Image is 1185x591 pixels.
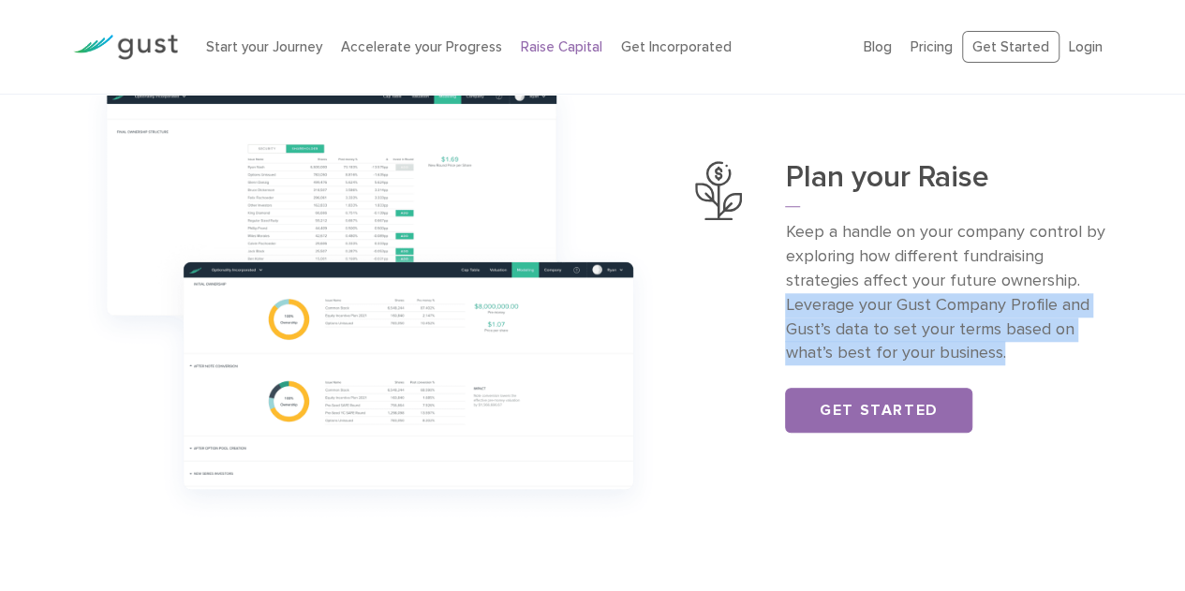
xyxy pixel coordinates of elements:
h3: Plan your Raise [785,161,1111,207]
a: Login [1069,38,1103,55]
a: Get Incorporated [621,38,732,55]
a: Pricing [911,38,953,55]
img: Group 1146 [73,63,667,531]
a: Raise Capital [521,38,602,55]
a: Get Started [785,388,972,433]
img: Gust Logo [73,35,178,60]
a: Accelerate your Progress [341,38,502,55]
a: Get Started [962,31,1059,64]
a: Start your Journey [206,38,322,55]
a: Blog [864,38,892,55]
img: Plan Your Raise [695,161,742,220]
p: Keep a handle on your company control by exploring how different fundraising strategies affect yo... [785,220,1111,365]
